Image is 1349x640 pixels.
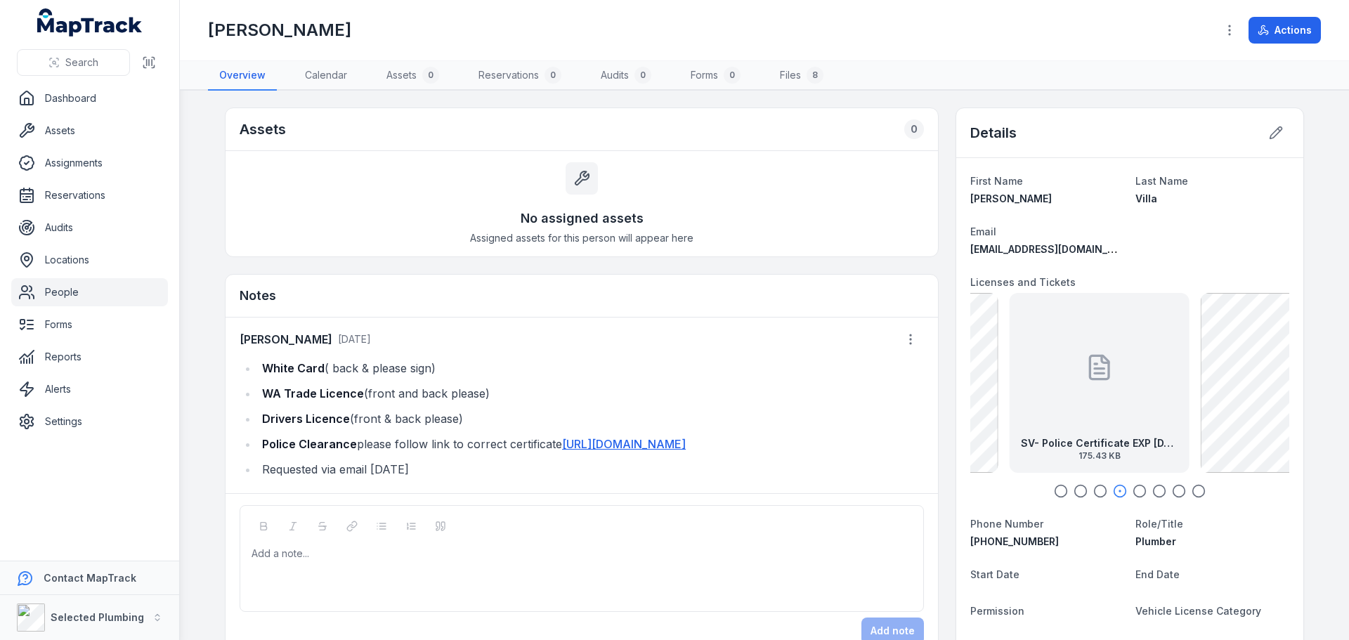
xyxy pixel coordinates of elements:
[634,67,651,84] div: 0
[338,333,371,345] time: 8/21/2025, 1:00:34 PM
[1135,535,1176,547] span: Plumber
[1021,436,1178,450] strong: SV- Police Certificate EXP [DATE]
[970,175,1023,187] span: First Name
[11,407,168,436] a: Settings
[208,61,277,91] a: Overview
[769,61,835,91] a: Files8
[970,243,1140,255] span: [EMAIL_ADDRESS][DOMAIN_NAME]
[262,386,364,400] strong: WA Trade Licence
[37,8,143,37] a: MapTrack
[11,84,168,112] a: Dashboard
[11,311,168,339] a: Forms
[258,358,924,378] li: ( back & please sign)
[970,123,1017,143] h2: Details
[970,192,1052,204] span: [PERSON_NAME]
[589,61,663,91] a: Audits0
[17,49,130,76] button: Search
[562,437,686,451] a: [URL][DOMAIN_NAME]
[258,434,924,454] li: please follow link to correct certificate
[11,246,168,274] a: Locations
[422,67,439,84] div: 0
[65,55,98,70] span: Search
[904,119,924,139] div: 0
[679,61,752,91] a: Forms0
[51,611,144,623] strong: Selected Plumbing
[11,181,168,209] a: Reservations
[1135,175,1188,187] span: Last Name
[11,117,168,145] a: Assets
[262,361,325,375] strong: White Card
[262,437,357,451] strong: Police Clearance
[545,67,561,84] div: 0
[1135,605,1261,617] span: Vehicle License Category
[262,412,350,426] strong: Drivers Licence
[970,605,1024,617] span: Permission
[1021,450,1178,462] span: 175.43 KB
[258,384,924,403] li: (front and back please)
[11,343,168,371] a: Reports
[240,119,286,139] h2: Assets
[467,61,573,91] a: Reservations0
[338,333,371,345] span: [DATE]
[724,67,741,84] div: 0
[208,19,351,41] h1: [PERSON_NAME]
[521,209,644,228] h3: No assigned assets
[970,226,996,237] span: Email
[240,286,276,306] h3: Notes
[11,149,168,177] a: Assignments
[970,568,1019,580] span: Start Date
[240,331,332,348] strong: [PERSON_NAME]
[970,276,1076,288] span: Licenses and Tickets
[11,375,168,403] a: Alerts
[258,459,924,479] li: Requested via email [DATE]
[1249,17,1321,44] button: Actions
[258,409,924,429] li: (front & back please)
[807,67,823,84] div: 8
[470,231,693,245] span: Assigned assets for this person will appear here
[11,214,168,242] a: Audits
[375,61,450,91] a: Assets0
[11,278,168,306] a: People
[970,518,1043,530] span: Phone Number
[970,535,1059,547] span: [PHONE_NUMBER]
[294,61,358,91] a: Calendar
[1135,568,1180,580] span: End Date
[1135,518,1183,530] span: Role/Title
[1135,192,1157,204] span: Villa
[44,572,136,584] strong: Contact MapTrack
